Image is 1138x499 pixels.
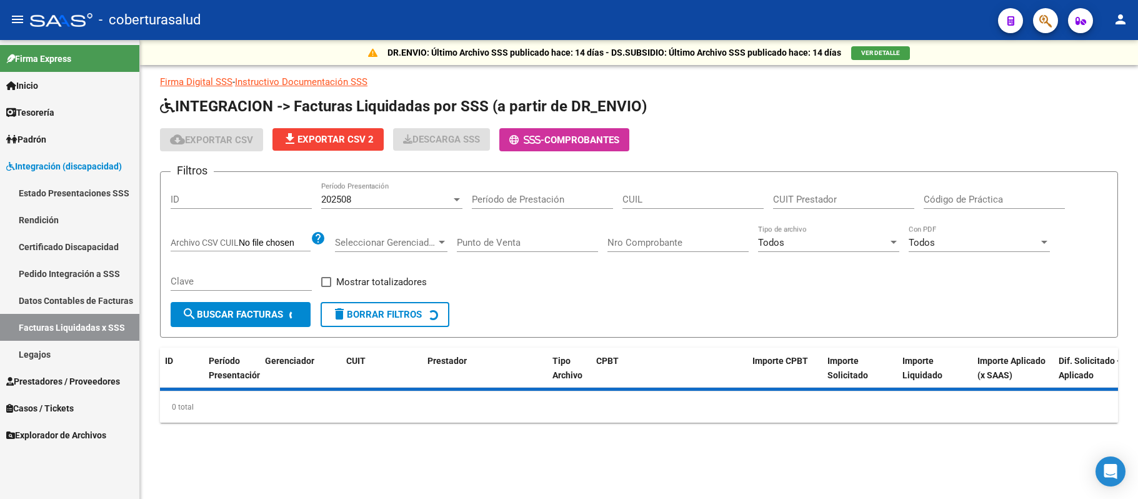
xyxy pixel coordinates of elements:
button: Exportar CSV [160,128,263,151]
span: Tesorería [6,106,54,119]
div: Open Intercom Messenger [1096,456,1126,486]
span: Todos [909,237,935,248]
span: Integración (discapacidad) [6,159,122,173]
span: - [509,134,544,146]
datatable-header-cell: CUIT [341,348,422,403]
datatable-header-cell: Dif. Solicitado - Aplicado [1054,348,1135,403]
span: Dif. Solicitado - Aplicado [1059,356,1121,380]
span: Exportar CSV 2 [282,134,374,145]
button: Exportar CSV 2 [272,128,384,151]
span: Exportar CSV [170,134,253,146]
div: 0 total [160,391,1118,423]
mat-icon: file_download [282,131,297,146]
a: Firma Digital SSS [160,76,232,88]
button: VER DETALLE [851,46,910,60]
mat-icon: person [1113,12,1128,27]
span: CUIT [346,356,366,366]
span: Descarga SSS [403,134,480,145]
span: Importe CPBT [752,356,808,366]
span: Archivo CSV CUIL [171,238,239,248]
app-download-masive: Descarga masiva de comprobantes (adjuntos) [393,128,490,151]
datatable-header-cell: CPBT [591,348,747,403]
datatable-header-cell: Importe Solicitado [822,348,897,403]
span: Todos [758,237,784,248]
h3: Filtros [171,162,214,179]
p: - [160,75,1118,89]
button: Buscar Facturas [171,302,311,327]
span: VER DETALLE [861,49,900,56]
datatable-header-cell: Importe CPBT [747,348,822,403]
span: Borrar Filtros [332,309,422,320]
span: ID [165,356,173,366]
span: Padrón [6,133,46,146]
span: Tipo Archivo [552,356,582,380]
datatable-header-cell: Prestador [422,348,547,403]
span: CPBT [596,356,619,366]
datatable-header-cell: Importe Aplicado (x SAAS) [972,348,1054,403]
input: Archivo CSV CUIL [239,238,311,249]
mat-icon: cloud_download [170,132,185,147]
datatable-header-cell: Período Presentación [204,348,260,403]
mat-icon: menu [10,12,25,27]
span: Período Presentación [209,356,262,380]
span: Importe Solicitado [827,356,868,380]
span: Inicio [6,79,38,93]
datatable-header-cell: Gerenciador [260,348,341,403]
datatable-header-cell: ID [160,348,204,403]
span: Casos / Tickets [6,401,74,415]
button: -Comprobantes [499,128,629,151]
span: 202508 [321,194,351,205]
span: Importe Liquidado [902,356,942,380]
span: Importe Aplicado (x SAAS) [977,356,1046,380]
span: Prestador [427,356,467,366]
span: Mostrar totalizadores [336,275,427,290]
datatable-header-cell: Importe Liquidado [897,348,972,403]
button: Borrar Filtros [321,302,449,327]
span: - coberturasalud [99,6,201,34]
mat-icon: delete [332,306,347,321]
mat-icon: help [311,231,326,246]
span: Buscar Facturas [182,309,283,320]
span: Seleccionar Gerenciador [335,237,436,248]
span: INTEGRACION -> Facturas Liquidadas por SSS (a partir de DR_ENVIO) [160,98,647,115]
datatable-header-cell: Tipo Archivo [547,348,591,403]
a: Instructivo Documentación SSS [235,76,367,88]
span: Firma Express [6,52,71,66]
span: Explorador de Archivos [6,428,106,442]
span: Gerenciador [265,356,314,366]
span: Prestadores / Proveedores [6,375,120,388]
button: Descarga SSS [393,128,490,151]
span: Comprobantes [544,134,619,146]
p: DR.ENVIO: Último Archivo SSS publicado hace: 14 días - DS.SUBSIDIO: Último Archivo SSS publicado ... [387,46,841,59]
mat-icon: search [182,306,197,321]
